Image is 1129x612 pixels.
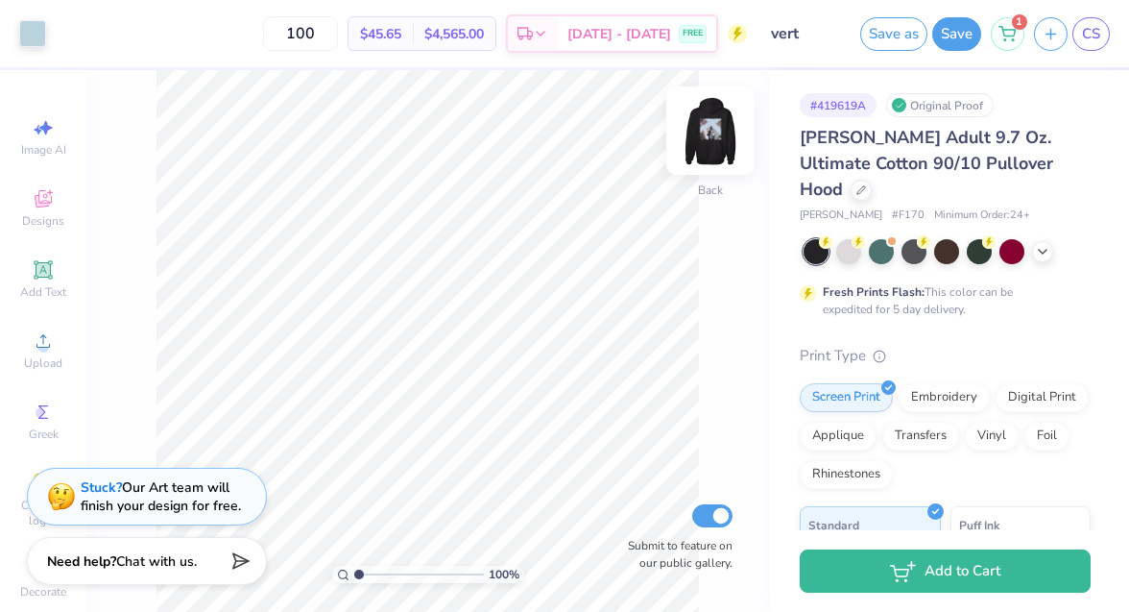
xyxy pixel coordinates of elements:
div: Original Proof [886,93,994,117]
span: [DATE] - [DATE] [567,24,671,44]
span: Chat with us. [116,552,197,571]
span: Clipart & logos [10,498,77,528]
span: 1 [1012,14,1027,30]
span: [PERSON_NAME] [800,208,882,224]
div: Our Art team will finish your design for free. [81,478,241,515]
div: Embroidery [899,383,990,412]
div: Digital Print [996,383,1089,412]
span: [PERSON_NAME] Adult 9.7 Oz. Ultimate Cotton 90/10 Pullover Hood [800,126,1053,201]
span: Designs [22,213,64,229]
span: Upload [24,355,62,371]
div: # 419619A [800,93,877,117]
strong: Fresh Prints Flash: [823,284,925,300]
img: Back [672,92,749,169]
div: This color can be expedited for 5 day delivery. [823,283,1059,318]
div: Rhinestones [800,460,893,489]
div: Transfers [882,422,959,451]
span: 100 % [489,566,519,583]
span: Add Text [20,284,66,300]
button: Add to Cart [800,550,1091,593]
span: Decorate [20,584,66,600]
span: $45.65 [360,24,401,44]
div: Print Type [800,345,1091,367]
span: Puff Ink [959,515,999,535]
label: Submit to feature on our public gallery. [617,537,733,572]
span: CS [1082,23,1100,45]
span: Image AI [21,142,66,158]
span: Standard [808,515,859,535]
span: # F170 [892,208,925,224]
strong: Need help? [47,552,116,571]
span: Greek [29,427,59,442]
input: – – [263,16,338,51]
span: FREE [683,27,703,40]
button: Save [932,17,981,51]
span: Minimum Order: 24 + [934,208,1030,224]
div: Foil [1024,422,1069,451]
a: CS [1072,17,1110,51]
div: Screen Print [800,383,893,412]
input: Untitled Design [757,14,851,53]
div: Back [698,182,723,199]
div: Vinyl [965,422,1019,451]
strong: Stuck? [81,478,122,497]
div: Applique [800,422,877,451]
span: $4,565.00 [424,24,484,44]
button: Save as [860,17,927,51]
